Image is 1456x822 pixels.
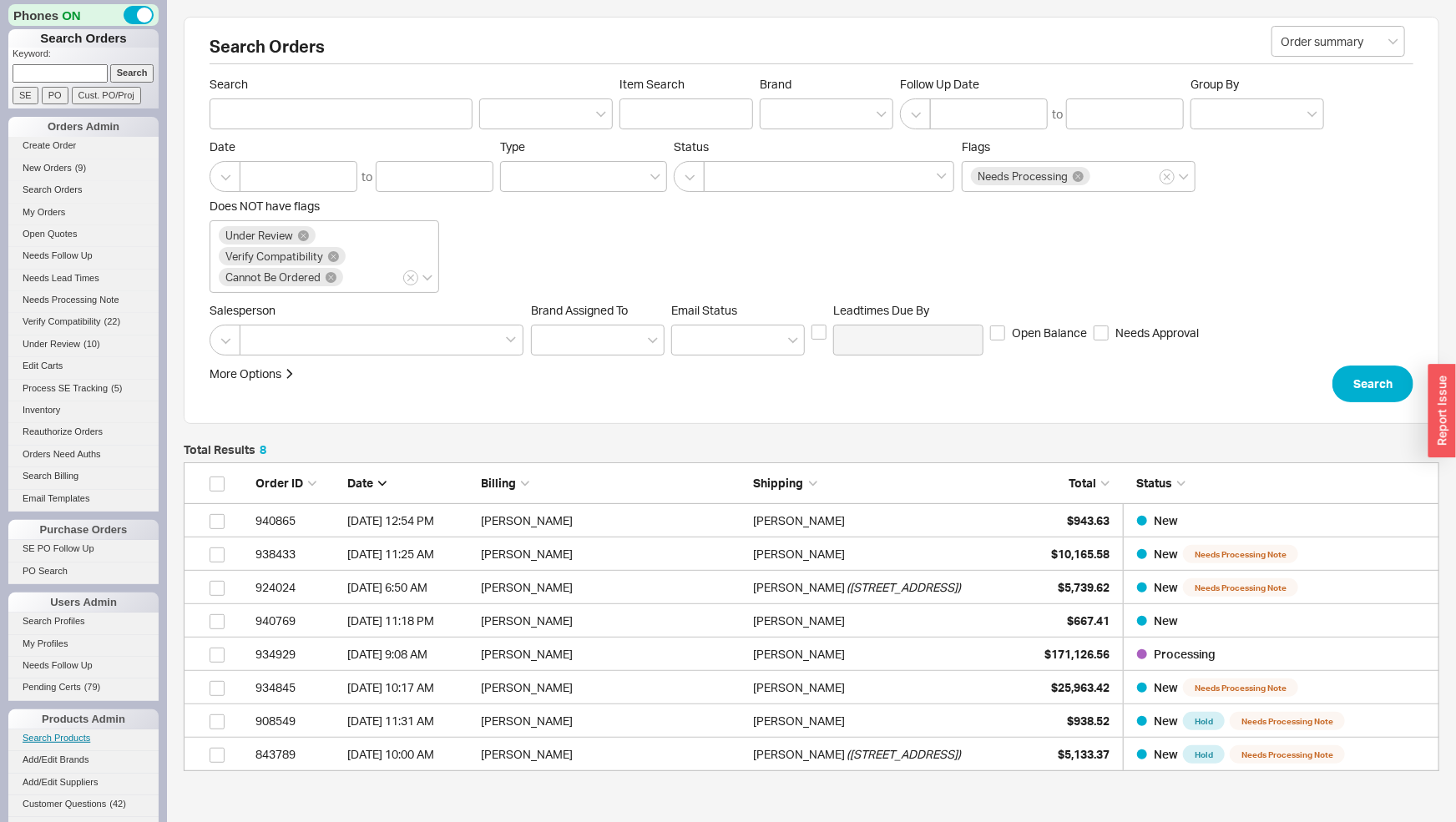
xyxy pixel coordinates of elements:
span: Open Balance [1012,325,1087,341]
input: SE [13,87,38,104]
div: [PERSON_NAME] [481,504,746,537]
span: New [1154,513,1178,527]
a: Search Products [8,729,159,747]
a: Search Orders [8,181,159,199]
div: 940865 [255,504,339,537]
div: [PERSON_NAME] [481,604,746,638]
div: Date [347,475,473,492]
span: New [1154,680,1178,694]
span: Type [500,139,525,154]
div: Purchase Orders [8,520,159,540]
span: Needs Processing Note [1230,712,1345,730]
a: New Orders(9) [8,159,159,177]
a: Add/Edit Suppliers [8,774,159,791]
div: 9/18/25 6:50 AM [347,571,473,604]
a: Pending Certs(79) [8,678,159,696]
span: ( [STREET_ADDRESS] ) [847,738,962,771]
div: 934845 [255,671,339,704]
div: Order ID [255,475,339,492]
svg: open menu [1388,38,1398,45]
div: 9/18/25 12:54 PM [347,504,473,537]
input: Item Search [619,98,753,129]
a: 908549[DATE] 11:31 AM[PERSON_NAME][PERSON_NAME]$938.52New HoldNeeds Processing Note [184,704,1439,738]
div: [PERSON_NAME] [481,704,746,738]
a: Under Review(10) [8,335,159,353]
span: New [1154,714,1178,728]
input: Needs Approval [1094,325,1109,340]
span: Pending Certs [23,682,81,692]
div: 934929 [255,638,339,671]
span: ON [62,7,81,24]
span: ( 10 ) [83,339,100,349]
div: 8/5/25 11:31 AM [347,704,473,738]
div: grid [184,504,1439,771]
svg: open menu [788,337,798,344]
span: Verify Compatibility [225,250,323,262]
span: Needs Follow Up [23,660,93,670]
a: My Profiles [8,635,159,653]
span: Brand Assigned To [531,303,628,317]
span: Search [210,77,473,92]
span: Does NOT have flags [210,199,320,213]
span: New [1154,747,1178,761]
span: Em ​ ail Status [671,303,737,317]
a: Orders Need Auths [8,446,159,463]
button: Search [1332,366,1413,402]
div: Orders Admin [8,117,159,137]
a: 924024[DATE] 6:50 AM[PERSON_NAME][PERSON_NAME]([STREET_ADDRESS])$5,739.62New Needs Processing Note [184,571,1439,604]
div: [PERSON_NAME] [481,571,746,604]
span: Process SE Tracking [23,383,108,393]
div: [PERSON_NAME] [481,537,746,571]
span: Hold [1183,712,1225,730]
a: Search Profiles [8,613,159,630]
span: Needs Processing Note [1183,578,1298,597]
span: New [1154,547,1178,561]
a: Customer Questions(42) [8,795,159,813]
a: 934929[DATE] 9:08 AM[PERSON_NAME][PERSON_NAME]$171,126.56Processing [184,638,1439,671]
span: Needs Follow Up [23,250,93,260]
span: ( [STREET_ADDRESS] ) [847,571,962,604]
input: Does NOT have flags [346,268,357,287]
span: $10,165.58 [1051,547,1110,561]
a: Process SE Tracking(5) [8,380,159,397]
a: 940769[DATE] 11:18 PM[PERSON_NAME][PERSON_NAME]$667.41New [184,604,1439,638]
span: Leadtimes Due By [833,303,983,318]
a: Needs Follow Up [8,247,159,265]
span: $171,126.56 [1044,647,1110,661]
svg: open menu [1307,111,1317,118]
span: $943.63 [1067,513,1110,527]
span: Processing [1154,647,1216,661]
div: 938433 [255,537,339,571]
div: [PERSON_NAME] [754,671,846,704]
div: to [1052,106,1063,123]
div: Phones [8,4,159,26]
a: Needs Follow Up [8,657,159,674]
a: 940865[DATE] 12:54 PM[PERSON_NAME][PERSON_NAME]$943.63New [184,504,1439,537]
input: Brand [769,104,781,124]
input: Search [110,64,154,82]
div: Users Admin [8,593,159,613]
a: Needs Processing Note [8,291,159,309]
span: Under Review [23,339,80,349]
a: Create Order [8,137,159,154]
span: Verify Compatibility [23,316,101,326]
div: [PERSON_NAME] [754,504,846,537]
div: 9/12/25 10:17 AM [347,671,473,704]
span: Needs Processing [978,170,1068,182]
div: [PERSON_NAME] [754,704,846,738]
a: Edit Carts [8,357,159,375]
div: 924024 [255,571,339,604]
span: Needs Processing Note [1230,745,1345,764]
div: 908549 [255,704,339,738]
span: 8 [260,442,266,456]
div: [PERSON_NAME] [481,671,746,704]
button: Does NOT have flags [403,270,418,285]
div: Shipping [754,475,1019,492]
div: to [361,169,372,185]
span: Date [347,476,373,490]
span: Status [1136,476,1172,490]
span: New Orders [23,163,72,173]
div: 9/16/25 9:08 AM [347,638,473,671]
span: ( 42 ) [109,799,126,809]
a: 934845[DATE] 10:17 AM[PERSON_NAME][PERSON_NAME]$25,963.42New Needs Processing Note [184,671,1439,704]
